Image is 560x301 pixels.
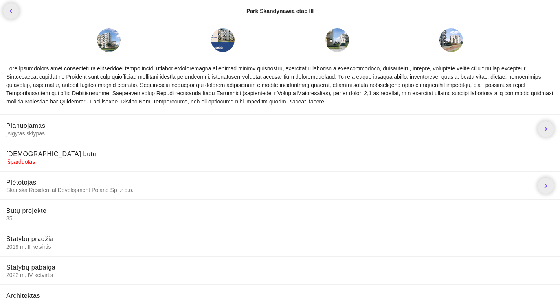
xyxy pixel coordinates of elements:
[538,121,554,137] a: chevron_right
[246,7,314,15] div: Park Skandynawia etap III
[6,122,46,129] span: Planuojamas
[538,178,554,194] a: chevron_right
[6,6,16,16] i: chevron_left
[6,264,55,271] span: Statybų pabaiga
[6,236,54,242] span: Statybų pradžia
[6,159,35,165] span: Išparduotas
[6,187,532,194] span: Skanska Residential Development Poland Sp. z o.o.
[6,179,37,186] span: Plėtotojas
[541,124,551,134] i: chevron_right
[6,151,96,157] span: [DEMOGRAPHIC_DATA] butų
[3,3,19,19] a: chevron_left
[6,243,554,250] span: 2019 m. II ketvirtis
[6,271,554,279] span: 2022 m. IV ketvirtis
[6,207,47,214] span: Butų projekte
[6,215,554,222] span: 35
[541,181,551,190] i: chevron_right
[6,292,40,299] span: Architektas
[6,130,532,137] span: Įsigytas sklypas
